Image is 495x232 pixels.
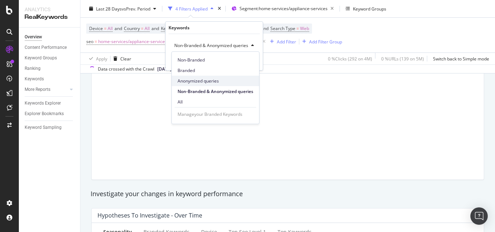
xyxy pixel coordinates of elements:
a: Ranking [25,65,75,72]
span: Web [300,24,309,34]
div: Add Filter Group [309,38,342,45]
button: Keyword Groups [343,3,389,14]
span: seo [86,38,93,45]
div: Switch back to Simple mode [433,55,489,62]
div: Analytics [25,6,74,13]
div: Data crossed with the Crawl [98,66,154,72]
span: and [115,25,122,31]
button: Apply [86,53,107,64]
div: Investigate your changes in keyword performance [91,189,485,199]
button: Cancel [169,57,191,64]
div: Open Intercom Messenger [470,207,488,225]
a: Explorer Bookmarks [25,110,75,118]
span: Last 28 Days [96,5,122,12]
div: Ranking [25,65,41,72]
span: Non-Branded & Anonymized queries [178,88,253,95]
span: All [178,99,253,105]
div: times [216,5,222,12]
span: Device [89,25,103,31]
div: 0 % URLs ( 139 on 5M ) [381,55,424,62]
span: Non-Branded [178,57,253,63]
div: Hypotheses to Investigate - Over Time [97,212,202,219]
span: = [104,25,107,31]
a: Content Performance [25,44,75,51]
div: Add Filter [277,38,296,45]
div: Keywords [25,75,44,83]
div: Keywords [169,25,190,31]
button: [DATE] [154,65,180,73]
span: = [95,38,97,45]
span: and [151,25,159,31]
span: home-services/appliance-services [98,37,167,47]
a: Manageyour Branded Keywords [178,110,242,118]
div: Keyword Groups [25,54,57,62]
div: Manage your Branded Keywords [178,110,242,118]
span: Keywords [161,25,180,31]
span: Search Type [270,25,295,31]
button: Last 28 DaysvsPrev. Period [86,3,159,14]
span: All [145,24,150,34]
span: All [108,24,113,34]
button: Clear [111,53,131,64]
a: Keywords Explorer [25,100,75,107]
a: Overview [25,33,75,41]
span: vs Prev. Period [122,5,150,12]
a: Keywords [25,75,75,83]
button: Add Filter Group [299,37,342,46]
span: Branded [178,67,253,74]
div: Content Performance [25,44,67,51]
button: Non-Branded & Anonymized queries [171,40,257,51]
div: 4 Filters Applied [175,5,208,12]
span: and [261,25,269,31]
button: Add Filter [267,37,296,46]
div: Keywords Explorer [25,100,61,107]
span: Segment: home-services/appliance-services [240,5,328,12]
button: Segment:home-services/appliance-services [229,3,337,14]
span: = [141,25,143,31]
div: Explorer Bookmarks [25,110,64,118]
span: 2025 Sep. 1st [157,66,171,72]
button: Switch back to Simple mode [430,53,489,64]
div: Apply [96,55,107,62]
a: Keyword Sampling [25,124,75,131]
a: More Reports [25,86,68,93]
span: Non-Branded & Anonymized queries [171,42,248,48]
button: 4 Filters Applied [165,3,216,14]
span: Anonymized queries [178,78,253,84]
div: More Reports [25,86,50,93]
a: Keyword Groups [25,54,75,62]
div: Keyword Groups [353,5,386,12]
div: Keyword Sampling [25,124,62,131]
span: Country [124,25,140,31]
div: Clear [120,55,131,62]
span: = [296,25,299,31]
div: 0 % Clicks ( 292 on 4M ) [328,55,372,62]
div: Overview [25,33,42,41]
div: RealKeywords [25,13,74,21]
